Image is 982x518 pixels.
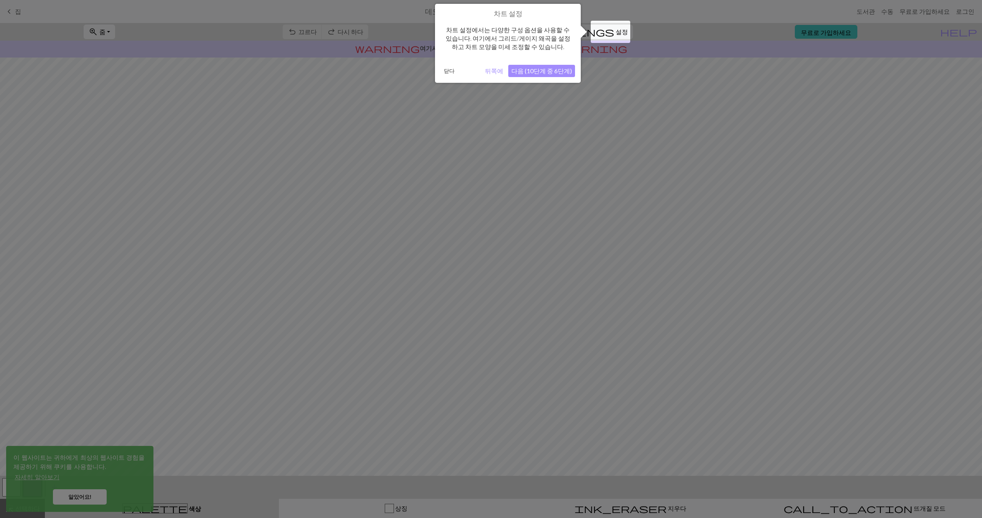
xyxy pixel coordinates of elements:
[441,65,458,77] button: 닫다
[435,4,581,83] div: 차트 설정
[441,10,575,18] h1: 차트 설정
[444,67,455,74] font: 닫다
[446,26,570,51] font: 차트 설정에서는 다양한 구성 옵션을 사용할 수 있습니다. 여기에서 그리드/게이지 왜곡을 설정하고 차트 모양을 미세 조정할 수 있습니다.
[482,65,506,77] button: 뒤쪽에
[511,67,572,74] font: 다음 (10단계 중 6단계)
[485,67,503,74] font: 뒤쪽에
[508,65,575,77] button: 다음 (10단계 중 6단계)
[494,9,522,18] font: 차트 설정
